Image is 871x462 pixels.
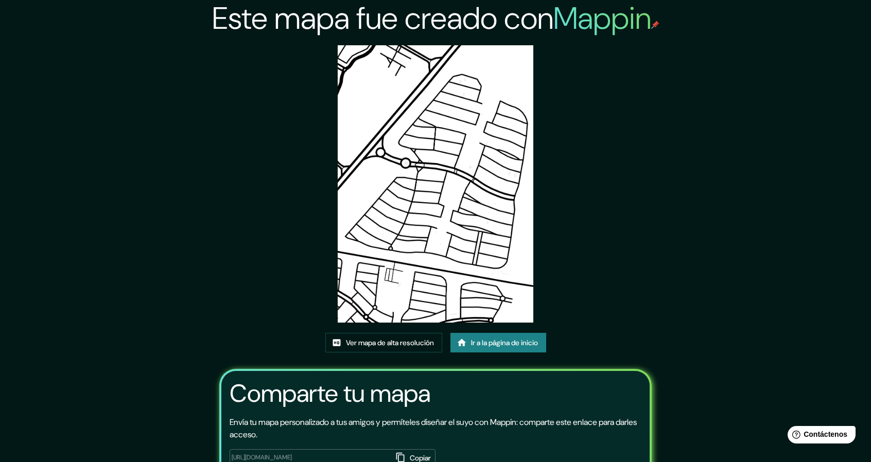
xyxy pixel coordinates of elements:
font: Comparte tu mapa [230,377,430,410]
img: created-map [338,45,534,323]
iframe: Lanzador de widgets de ayuda [779,422,860,451]
font: Envía tu mapa personalizado a tus amigos y permíteles diseñar el suyo con Mappin: comparte este e... [230,417,637,440]
img: pin de mapeo [651,21,659,29]
a: Ir a la página de inicio [450,333,546,352]
a: Ver mapa de alta resolución [325,333,442,352]
font: Ir a la página de inicio [471,338,538,347]
font: Ver mapa de alta resolución [346,338,434,347]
